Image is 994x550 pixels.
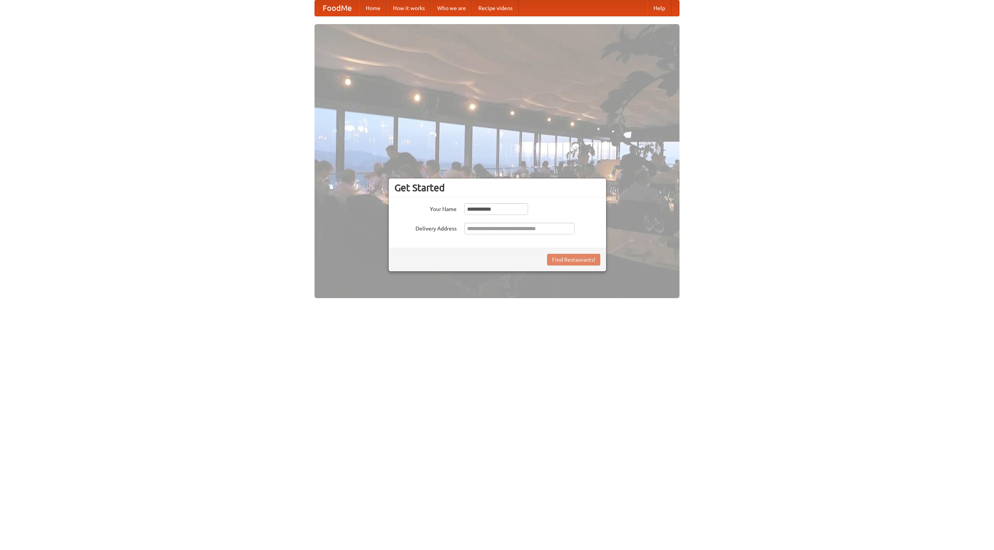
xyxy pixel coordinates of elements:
label: Delivery Address [394,223,457,232]
button: Find Restaurants! [547,254,600,265]
a: How it works [387,0,431,16]
a: Who we are [431,0,472,16]
h3: Get Started [394,182,600,194]
a: FoodMe [315,0,360,16]
a: Help [647,0,671,16]
a: Home [360,0,387,16]
label: Your Name [394,203,457,213]
a: Recipe videos [472,0,519,16]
